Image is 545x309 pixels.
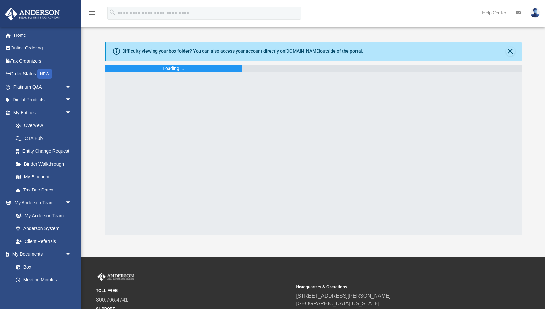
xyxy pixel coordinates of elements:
[88,9,96,17] i: menu
[9,260,75,274] a: Box
[5,93,81,106] a: Digital Productsarrow_drop_down
[65,80,78,94] span: arrow_drop_down
[109,9,116,16] i: search
[5,196,78,209] a: My Anderson Teamarrow_drop_down
[96,297,128,302] a: 800.706.4741
[122,48,363,55] div: Difficulty viewing your box folder? You can also access your account directly on outside of the p...
[65,106,78,119] span: arrow_drop_down
[5,42,81,55] a: Online Ordering
[163,65,184,72] div: Loading ...
[5,54,81,67] a: Tax Organizers
[9,132,81,145] a: CTA Hub
[285,49,320,54] a: [DOMAIN_NAME]
[65,196,78,210] span: arrow_drop_down
[65,248,78,261] span: arrow_drop_down
[3,8,62,21] img: Anderson Advisors Platinum Portal
[5,248,78,261] a: My Documentsarrow_drop_down
[96,273,135,281] img: Anderson Advisors Platinum Portal
[65,93,78,107] span: arrow_drop_down
[5,80,81,93] a: Platinum Q&Aarrow_drop_down
[96,288,291,294] small: TOLL FREE
[5,106,81,119] a: My Entitiesarrow_drop_down
[9,119,81,132] a: Overview
[296,284,491,290] small: Headquarters & Operations
[296,293,390,299] a: [STREET_ADDRESS][PERSON_NAME]
[506,47,515,56] button: Close
[296,301,379,306] a: [GEOGRAPHIC_DATA][US_STATE]
[530,8,540,18] img: User Pic
[9,145,81,158] a: Entity Change Request
[88,12,96,17] a: menu
[37,69,52,79] div: NEW
[9,222,78,235] a: Anderson System
[9,171,78,184] a: My Blueprint
[9,286,75,299] a: Forms Library
[9,158,81,171] a: Binder Walkthrough
[5,67,81,81] a: Order StatusNEW
[9,274,78,287] a: Meeting Minutes
[9,183,81,196] a: Tax Due Dates
[9,209,75,222] a: My Anderson Team
[9,235,78,248] a: Client Referrals
[5,29,81,42] a: Home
